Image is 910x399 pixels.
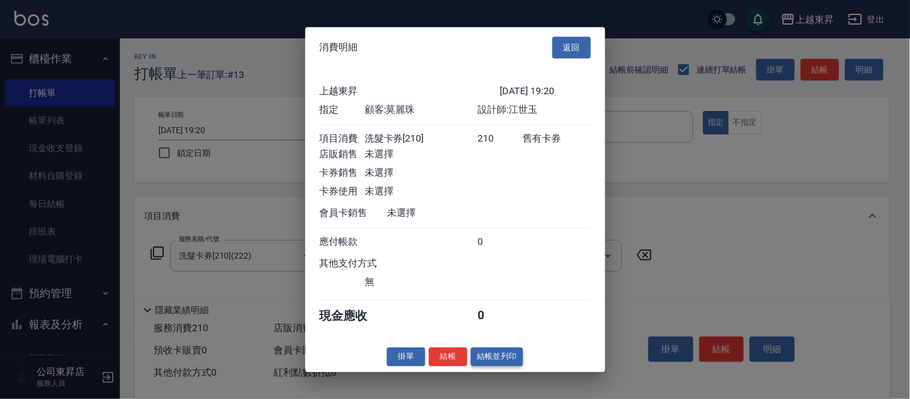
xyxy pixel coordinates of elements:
[320,236,365,248] div: 應付帳款
[522,133,590,145] div: 舊有卡券
[320,308,388,324] div: 現金應收
[477,308,522,324] div: 0
[429,347,467,366] button: 結帳
[365,133,477,145] div: 洗髮卡券[210]
[320,207,388,220] div: 會員卡銷售
[320,257,410,270] div: 其他支付方式
[365,185,477,198] div: 未選擇
[320,167,365,179] div: 卡券銷售
[320,85,500,98] div: 上越東昇
[471,347,523,366] button: 結帳並列印
[320,185,365,198] div: 卡券使用
[477,133,522,145] div: 210
[552,37,591,59] button: 返回
[320,41,358,53] span: 消費明細
[477,236,522,248] div: 0
[365,276,477,289] div: 無
[500,85,591,98] div: [DATE] 19:20
[477,104,590,116] div: 設計師: 江世玉
[320,148,365,161] div: 店販銷售
[365,148,477,161] div: 未選擇
[387,347,425,366] button: 掛單
[320,133,365,145] div: 項目消費
[365,167,477,179] div: 未選擇
[320,104,365,116] div: 指定
[388,207,500,220] div: 未選擇
[365,104,477,116] div: 顧客: 莫麗珠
